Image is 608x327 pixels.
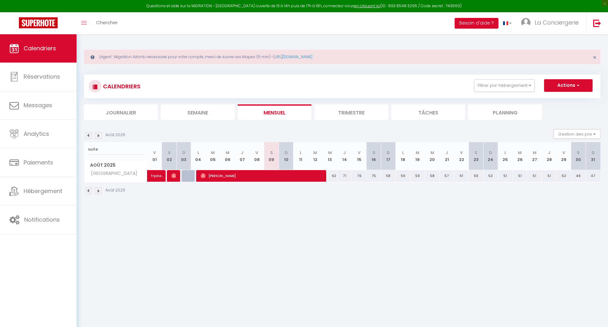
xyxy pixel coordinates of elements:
[410,170,425,182] div: 59
[176,142,191,170] th: 03
[343,150,346,156] abbr: J
[24,130,49,138] span: Analytics
[521,18,531,27] img: ...
[84,161,147,170] span: Août 2025
[24,187,62,195] span: Hébergement
[226,150,230,156] abbr: M
[337,142,352,170] th: 14
[562,150,565,156] abbr: V
[469,170,483,182] div: 59
[211,150,215,156] abbr: M
[191,142,206,170] th: 04
[387,150,390,156] abbr: D
[171,170,176,182] span: [PERSON_NAME]
[586,142,600,170] th: 31
[593,19,601,27] img: logout
[440,142,454,170] th: 21
[323,142,337,170] th: 13
[446,150,448,156] abbr: J
[483,170,498,182] div: 53
[571,142,586,170] th: 30
[354,3,380,8] a: en cliquant ici
[206,142,220,170] th: 05
[96,19,118,26] span: Chercher
[352,142,366,170] th: 15
[358,150,361,156] abbr: V
[381,170,395,182] div: 58
[147,142,162,170] th: 01
[474,79,535,92] button: Filtrer par hébergement
[249,142,264,170] th: 08
[255,150,258,156] abbr: V
[593,55,596,60] button: Close
[582,301,608,327] iframe: LiveChat chat widget
[105,187,125,193] p: Août 2025
[516,12,587,34] a: ... La Conciergerie
[455,18,498,29] button: Besoin d'aide ?
[315,104,388,120] li: Trimestre
[24,101,52,109] span: Messages
[313,150,317,156] abbr: M
[498,142,513,170] th: 25
[337,170,352,182] div: 71
[489,150,492,156] abbr: D
[151,167,165,179] span: Trystan Reutin
[241,150,243,156] abbr: J
[367,170,381,182] div: 75
[402,150,404,156] abbr: L
[571,170,586,182] div: 49
[24,216,60,224] span: Notifications
[535,19,579,26] span: La Conciergerie
[372,150,375,156] abbr: S
[162,142,176,170] th: 02
[527,170,542,182] div: 51
[396,142,410,170] th: 18
[498,170,513,182] div: 51
[518,150,522,156] abbr: M
[592,150,595,156] abbr: D
[24,44,56,52] span: Calendriers
[24,73,60,80] span: Réservations
[285,150,288,156] abbr: D
[430,150,434,156] abbr: M
[300,150,302,156] abbr: L
[554,129,600,139] button: Gestion des prix
[161,104,235,120] li: Semaine
[454,170,469,182] div: 61
[264,142,279,170] th: 09
[328,150,332,156] abbr: M
[513,142,527,170] th: 26
[454,142,469,170] th: 22
[542,170,556,182] div: 51
[85,170,139,177] span: [GEOGRAPHIC_DATA]
[91,12,122,34] a: Chercher
[147,170,162,182] a: Trystan Reutin
[469,142,483,170] th: 23
[24,158,53,166] span: Paiements
[527,142,542,170] th: 27
[235,142,249,170] th: 07
[396,170,410,182] div: 59
[105,132,125,138] p: Août 2025
[513,170,527,182] div: 51
[425,142,440,170] th: 20
[548,150,550,156] abbr: J
[201,170,321,182] span: [PERSON_NAME]
[19,17,58,28] img: Super Booking
[416,150,419,156] abbr: M
[182,150,185,156] abbr: D
[270,150,273,156] abbr: S
[577,150,580,156] abbr: S
[293,142,308,170] th: 11
[197,150,199,156] abbr: L
[381,142,395,170] th: 17
[273,54,312,59] a: [URL][DOMAIN_NAME]
[425,170,440,182] div: 58
[88,144,144,155] input: Rechercher un logement...
[542,142,556,170] th: 28
[168,150,171,156] abbr: S
[460,150,463,156] abbr: V
[323,170,337,182] div: 62
[544,79,593,92] button: Actions
[556,142,571,170] th: 29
